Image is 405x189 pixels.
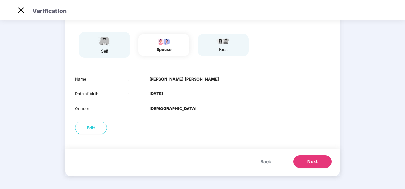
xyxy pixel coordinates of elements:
button: Edit [75,122,107,134]
span: Next [307,158,318,165]
span: Back [261,158,271,165]
div: self [97,48,113,54]
div: : [128,106,150,112]
div: Gender [75,106,128,112]
div: : [128,76,150,82]
button: Back [254,155,277,168]
img: svg+xml;base64,PHN2ZyB4bWxucz0iaHR0cDovL3d3dy53My5vcmcvMjAwMC9zdmciIHdpZHRoPSI5Ny44OTciIGhlaWdodD... [156,37,172,45]
button: Next [293,155,332,168]
span: Edit [87,125,95,131]
b: [DATE] [149,91,163,97]
div: kids [215,46,231,53]
div: Name [75,76,128,82]
div: : [128,91,150,97]
img: svg+xml;base64,PHN2ZyBpZD0iRW1wbG95ZWVfbWFsZSIgeG1sbnM9Imh0dHA6Ly93d3cudzMub3JnLzIwMDAvc3ZnIiB3aW... [97,35,113,46]
div: spouse [156,46,172,53]
img: svg+xml;base64,PHN2ZyB4bWxucz0iaHR0cDovL3d3dy53My5vcmcvMjAwMC9zdmciIHdpZHRoPSI3OS4wMzciIGhlaWdodD... [215,37,231,45]
div: Date of birth [75,91,128,97]
b: [DEMOGRAPHIC_DATA] [149,106,197,112]
b: [PERSON_NAME] [PERSON_NAME] [149,76,219,82]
